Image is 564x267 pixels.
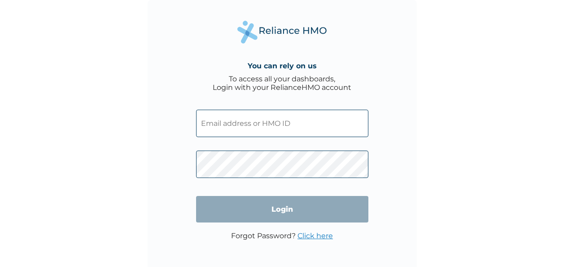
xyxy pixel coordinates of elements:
a: Click here [297,231,333,240]
div: To access all your dashboards, Login with your RelianceHMO account [213,75,351,92]
h4: You can rely on us [248,62,317,70]
p: Forgot Password? [231,231,333,240]
img: Reliance Health's Logo [237,21,327,44]
input: Login [196,196,368,222]
input: Email address or HMO ID [196,110,368,137]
